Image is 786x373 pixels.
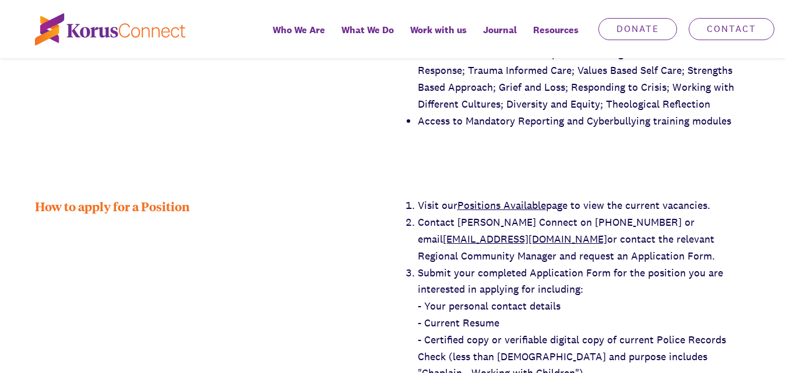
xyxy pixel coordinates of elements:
[525,16,587,58] div: Resources
[689,18,774,40] a: Contact
[410,22,467,38] span: Work with us
[35,13,185,45] img: korus-connect%2Fc5177985-88d5-491d-9cd7-4a1febad1357_logo.svg
[443,232,607,246] a: [EMAIL_ADDRESS][DOMAIN_NAME]
[333,16,402,58] a: What We Do
[483,22,517,38] span: Journal
[265,16,333,58] a: Who We Are
[418,113,752,130] li: Access to Mandatory Reporting and Cyberbullying training modules
[418,197,752,214] li: Visit our page to view the current vacancies.
[418,45,752,112] li: In-house Professional Development focusing on Mental Health Response; Trauma Informed Care; Value...
[273,22,325,38] span: Who We Are
[457,198,546,212] a: Positions Available
[341,22,394,38] span: What We Do
[475,16,525,58] a: Journal
[598,18,677,40] a: Donate
[402,16,475,58] a: Work with us
[418,214,752,264] li: Contact [PERSON_NAME] Connect on [PHONE_NUMBER] or email or contact the relevant Regional Communi...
